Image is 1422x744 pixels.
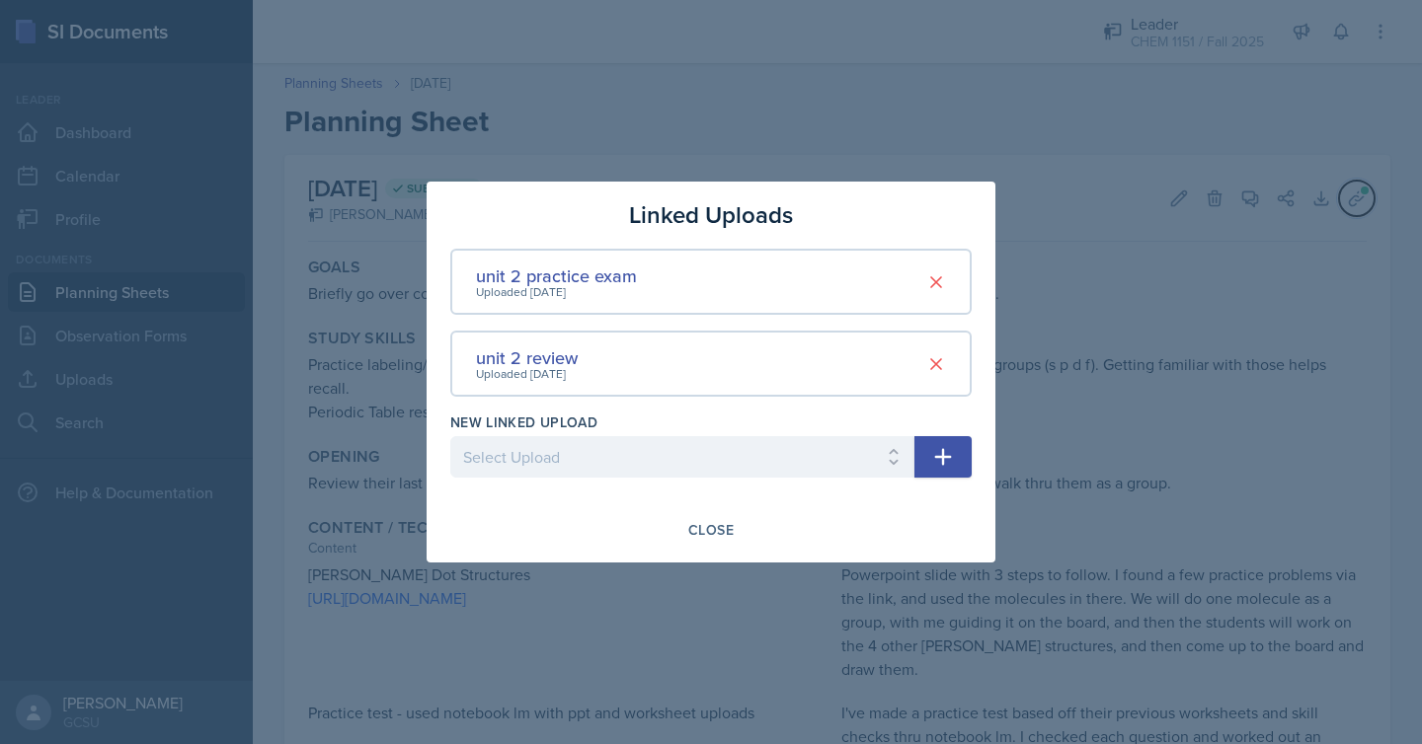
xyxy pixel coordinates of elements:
[476,262,637,289] div: unit 2 practice exam
[629,197,793,233] h3: Linked Uploads
[688,522,734,538] div: Close
[675,513,747,547] button: Close
[450,412,597,432] label: New Linked Upload
[476,344,578,371] div: unit 2 review
[476,365,578,383] div: Uploaded [DATE]
[476,283,637,301] div: Uploaded [DATE]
